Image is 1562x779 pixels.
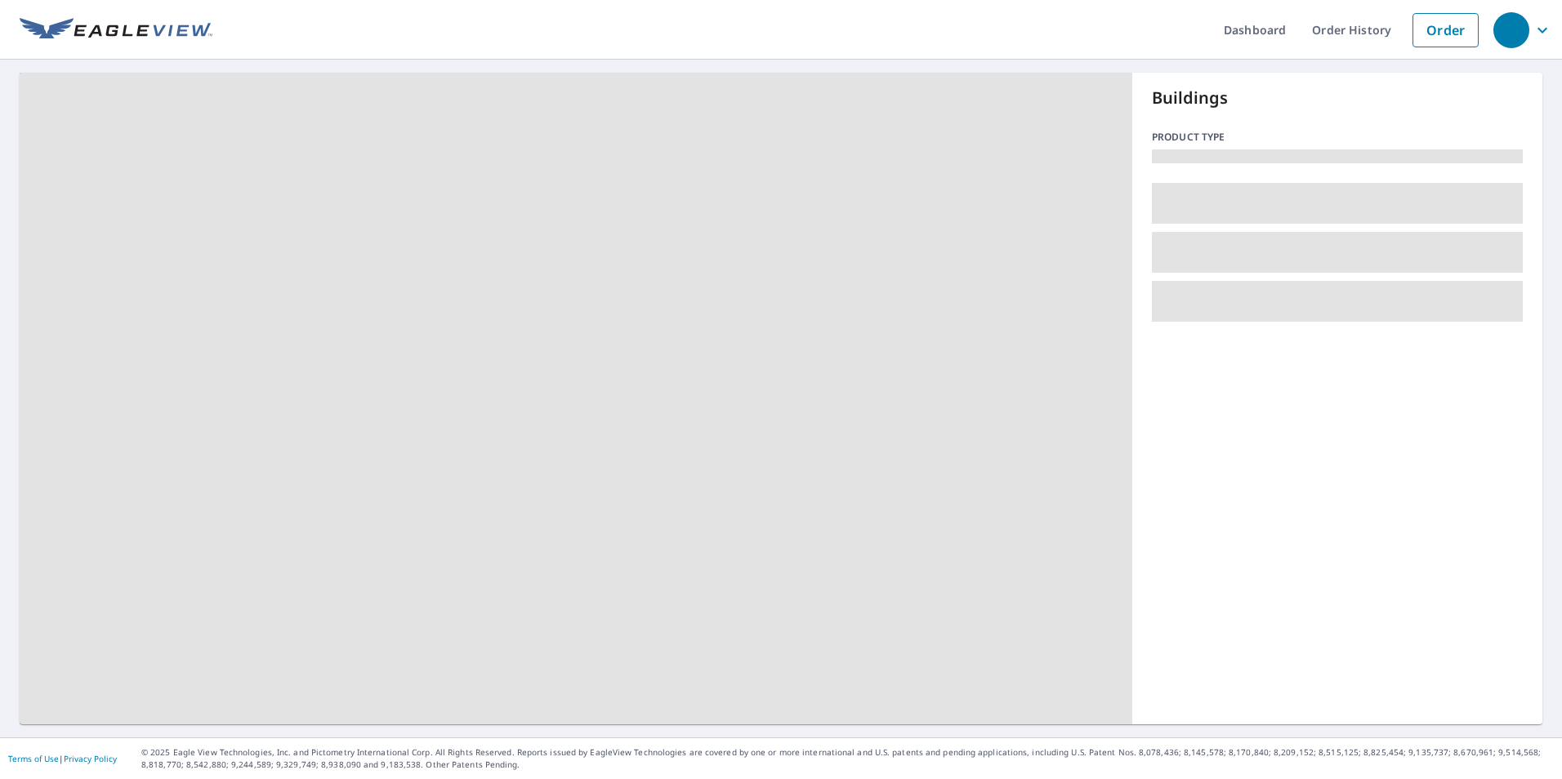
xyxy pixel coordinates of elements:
p: | [8,754,117,763]
p: Product type [1152,130,1523,145]
a: Order [1412,13,1479,47]
p: Buildings [1152,86,1523,110]
a: Privacy Policy [64,753,117,764]
img: EV Logo [20,18,212,42]
a: Terms of Use [8,753,59,764]
p: © 2025 Eagle View Technologies, Inc. and Pictometry International Corp. All Rights Reserved. Repo... [141,746,1554,771]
